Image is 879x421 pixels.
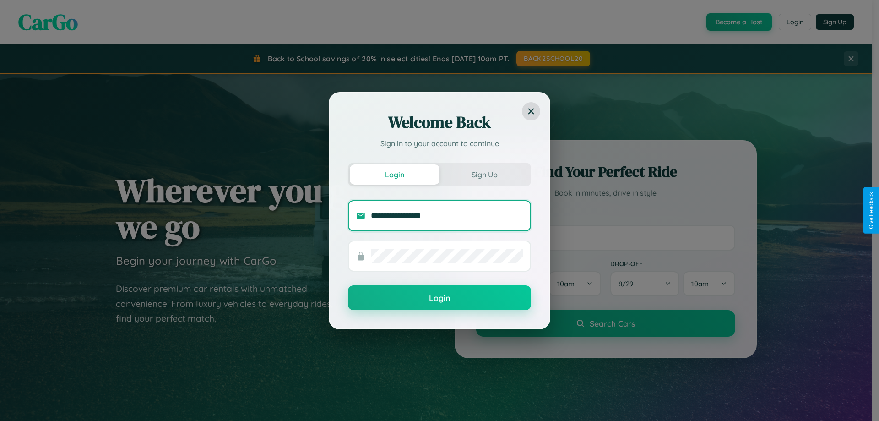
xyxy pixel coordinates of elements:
[439,164,529,185] button: Sign Up
[348,111,531,133] h2: Welcome Back
[868,192,874,229] div: Give Feedback
[350,164,439,185] button: Login
[348,138,531,149] p: Sign in to your account to continue
[348,285,531,310] button: Login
